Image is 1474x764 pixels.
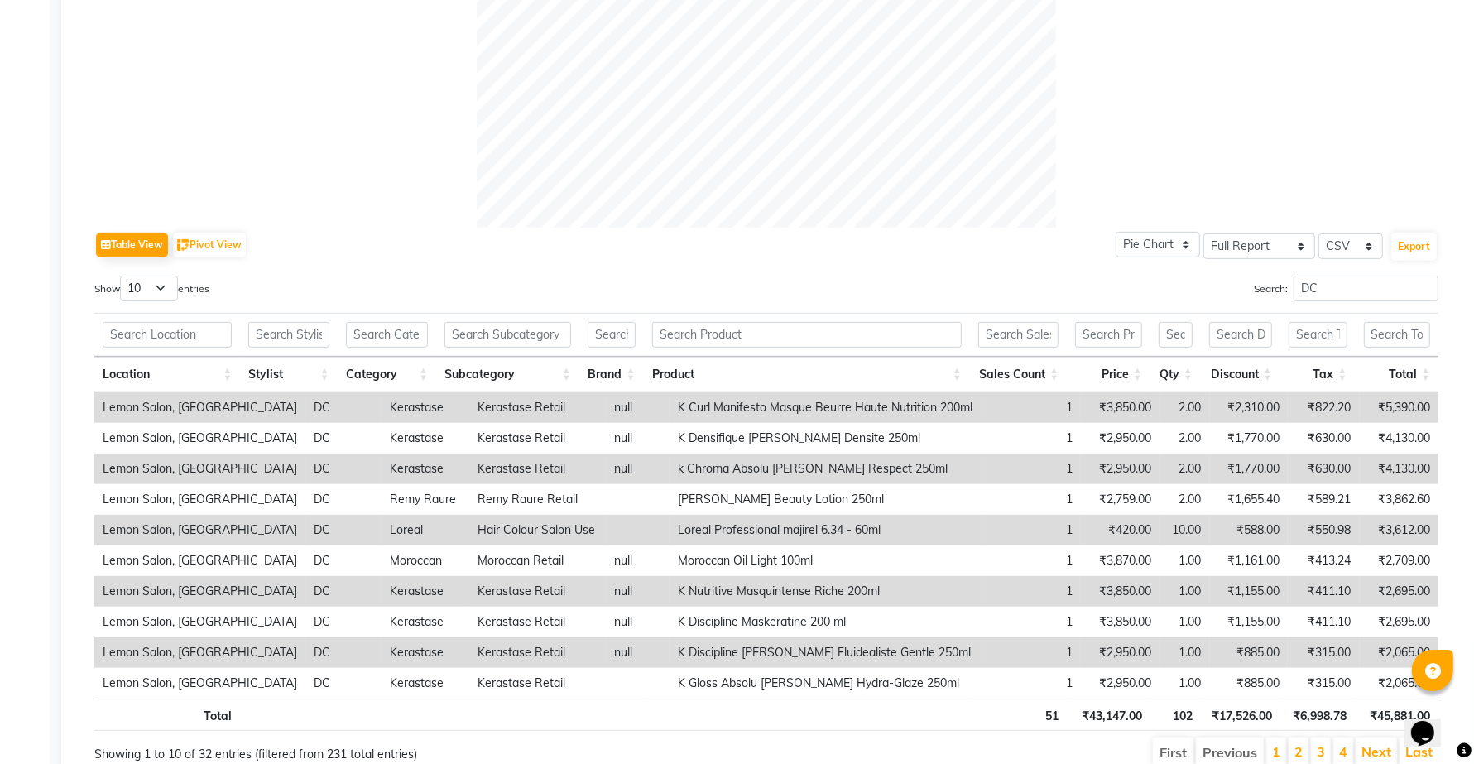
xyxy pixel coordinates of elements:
[579,357,644,392] th: Brand: activate to sort column ascending
[94,454,305,484] td: Lemon Salon, [GEOGRAPHIC_DATA]
[305,576,382,607] td: DC
[1210,392,1288,423] td: ₹2,310.00
[1081,484,1160,515] td: ₹2,759.00
[94,392,305,423] td: Lemon Salon, [GEOGRAPHIC_DATA]
[1159,322,1193,348] input: Search Qty
[670,454,985,484] td: k Chroma Absolu [PERSON_NAME] Respect 250ml
[1210,454,1288,484] td: ₹1,770.00
[1210,484,1288,515] td: ₹1,655.40
[1404,698,1457,747] iframe: chat widget
[1360,454,1438,484] td: ₹4,130.00
[970,699,1067,731] th: 51
[670,423,985,454] td: K Densifique [PERSON_NAME] Densite 250ml
[469,423,606,454] td: Kerastase Retail
[985,576,1081,607] td: 1
[1160,392,1210,423] td: 2.00
[1081,515,1160,545] td: ₹420.00
[305,668,382,699] td: DC
[1160,668,1210,699] td: 1.00
[1081,637,1160,668] td: ₹2,950.00
[120,276,178,301] select: Showentries
[970,357,1067,392] th: Sales Count: activate to sort column ascending
[382,576,469,607] td: Kerastase
[670,392,985,423] td: K Curl Manifesto Masque Beurre Haute Nutrition 200ml
[1364,322,1431,348] input: Search Total
[469,607,606,637] td: Kerastase Retail
[248,322,329,348] input: Search Stylist
[469,392,606,423] td: Kerastase Retail
[1160,607,1210,637] td: 1.00
[94,423,305,454] td: Lemon Salon, [GEOGRAPHIC_DATA]
[1360,607,1438,637] td: ₹2,695.00
[1360,392,1438,423] td: ₹5,390.00
[670,515,985,545] td: Loreal Professional majirel 6.34 - 60ml
[670,576,985,607] td: K Nutritive Masquintense Riche 200ml
[469,484,606,515] td: Remy Raure Retail
[469,545,606,576] td: Moroccan Retail
[1210,607,1288,637] td: ₹1,155.00
[1288,668,1360,699] td: ₹315.00
[96,233,168,257] button: Table View
[985,637,1081,668] td: 1
[1081,545,1160,576] td: ₹3,870.00
[1210,545,1288,576] td: ₹1,161.00
[1081,668,1160,699] td: ₹2,950.00
[985,545,1081,576] td: 1
[1150,357,1201,392] th: Qty: activate to sort column ascending
[1210,668,1288,699] td: ₹885.00
[94,736,640,763] div: Showing 1 to 10 of 32 entries (filtered from 231 total entries)
[177,239,190,252] img: pivot.png
[382,607,469,637] td: Kerastase
[1360,515,1438,545] td: ₹3,612.00
[1081,454,1160,484] td: ₹2,950.00
[1360,484,1438,515] td: ₹3,862.60
[670,484,985,515] td: [PERSON_NAME] Beauty Lotion 250ml
[670,607,985,637] td: K Discipline Maskeratine 200 ml
[1210,576,1288,607] td: ₹1,155.00
[1288,423,1360,454] td: ₹630.00
[305,392,382,423] td: DC
[606,423,670,454] td: null
[606,392,670,423] td: null
[606,576,670,607] td: null
[103,322,232,348] input: Search Location
[305,637,382,668] td: DC
[382,668,469,699] td: Kerastase
[1075,322,1142,348] input: Search Price
[978,322,1059,348] input: Search Sales Count
[1355,699,1438,731] th: ₹45,881.00
[444,322,571,348] input: Search Subcategory
[1160,423,1210,454] td: 2.00
[1209,322,1272,348] input: Search Discount
[1272,743,1280,760] a: 1
[1317,743,1325,760] a: 3
[469,668,606,699] td: Kerastase Retail
[606,637,670,668] td: null
[1288,484,1360,515] td: ₹589.21
[670,545,985,576] td: Moroccan Oil Light 100ml
[1210,423,1288,454] td: ₹1,770.00
[173,233,246,257] button: Pivot View
[985,454,1081,484] td: 1
[985,607,1081,637] td: 1
[1360,545,1438,576] td: ₹2,709.00
[1391,233,1437,261] button: Export
[305,484,382,515] td: DC
[382,454,469,484] td: Kerastase
[1288,607,1360,637] td: ₹411.10
[606,607,670,637] td: null
[1081,576,1160,607] td: ₹3,850.00
[94,357,240,392] th: Location: activate to sort column ascending
[985,484,1081,515] td: 1
[1360,423,1438,454] td: ₹4,130.00
[1288,545,1360,576] td: ₹413.24
[1280,357,1356,392] th: Tax: activate to sort column ascending
[305,607,382,637] td: DC
[1210,637,1288,668] td: ₹885.00
[1160,454,1210,484] td: 2.00
[382,392,469,423] td: Kerastase
[1081,607,1160,637] td: ₹3,850.00
[1067,699,1150,731] th: ₹43,147.00
[94,637,305,668] td: Lemon Salon, [GEOGRAPHIC_DATA]
[1360,668,1438,699] td: ₹2,065.00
